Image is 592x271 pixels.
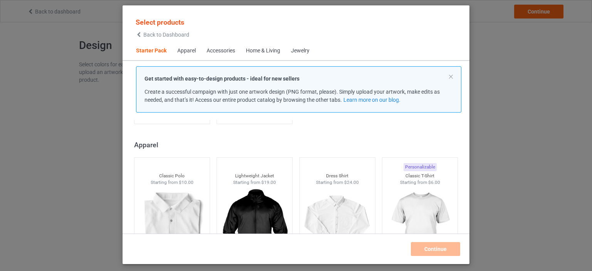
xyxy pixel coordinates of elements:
[135,173,210,179] div: Classic Polo
[207,47,235,55] div: Accessories
[177,47,196,55] div: Apparel
[145,89,440,103] span: Create a successful campaign with just one artwork design (PNG format, please). Simply upload you...
[404,163,437,171] div: Personalizable
[428,180,440,185] span: $6.00
[131,42,172,60] span: Starter Pack
[300,173,375,179] div: Dress Shirt
[145,76,299,82] strong: Get started with easy-to-design products - ideal for new sellers
[217,179,292,186] div: Starting from
[291,47,309,55] div: Jewelry
[143,32,189,38] span: Back to Dashboard
[136,18,184,26] span: Select products
[344,180,359,185] span: $24.00
[179,180,193,185] span: $10.00
[300,179,375,186] div: Starting from
[261,180,276,185] span: $19.00
[135,179,210,186] div: Starting from
[382,173,457,179] div: Classic T-Shirt
[217,173,292,179] div: Lightweight Jacket
[134,140,461,149] div: Apparel
[343,97,400,103] a: Learn more on our blog.
[382,179,457,186] div: Starting from
[246,47,280,55] div: Home & Living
